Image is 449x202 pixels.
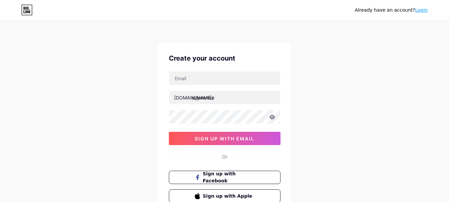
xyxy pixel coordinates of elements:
[415,7,428,13] a: Login
[169,53,281,63] div: Create your account
[355,7,428,14] div: Already have an account?
[169,72,280,85] input: Email
[174,94,213,101] div: [DOMAIN_NAME]/
[169,91,280,104] input: username
[203,193,254,200] span: Sign up with Apple
[203,170,254,184] span: Sign up with Facebook
[169,171,281,184] button: Sign up with Facebook
[169,132,281,145] button: sign up with email
[222,153,227,160] div: Or
[195,136,254,141] span: sign up with email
